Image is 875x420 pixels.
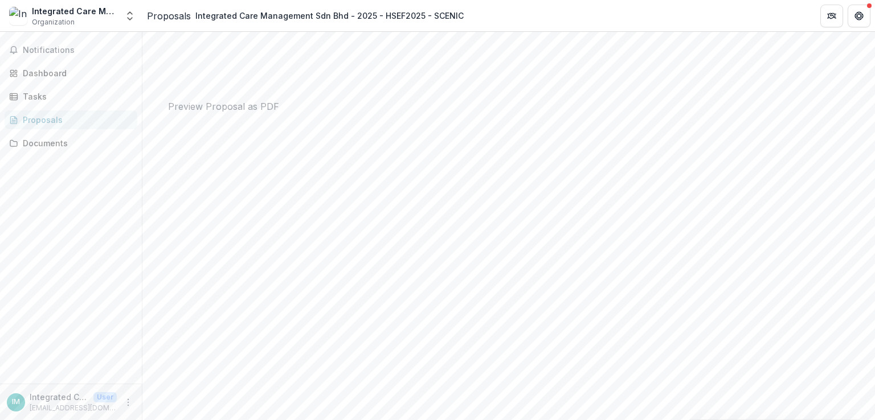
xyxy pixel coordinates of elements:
[147,7,468,24] nav: breadcrumb
[5,41,137,59] button: Notifications
[147,9,191,23] a: Proposals
[12,398,20,406] div: Integrated Care Management
[23,137,128,149] div: Documents
[30,403,117,413] p: [EMAIL_ADDRESS][DOMAIN_NAME]
[5,87,137,106] a: Tasks
[23,46,133,55] span: Notifications
[122,5,138,27] button: Open entity switcher
[93,392,117,402] p: User
[121,396,135,409] button: More
[23,114,128,126] div: Proposals
[9,7,27,25] img: Integrated Care Management Sdn Bhd
[5,64,137,83] a: Dashboard
[32,17,75,27] span: Organization
[848,5,870,27] button: Get Help
[168,100,279,113] div: Preview Proposal as PDF
[5,110,137,129] a: Proposals
[32,5,117,17] div: Integrated Care Management Sdn Bhd
[23,67,128,79] div: Dashboard
[5,134,137,153] a: Documents
[820,5,843,27] button: Partners
[23,90,128,102] div: Tasks
[30,391,89,403] p: Integrated Care Management
[195,10,464,22] div: Integrated Care Management Sdn Bhd - 2025 - HSEF2025 - SCENIC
